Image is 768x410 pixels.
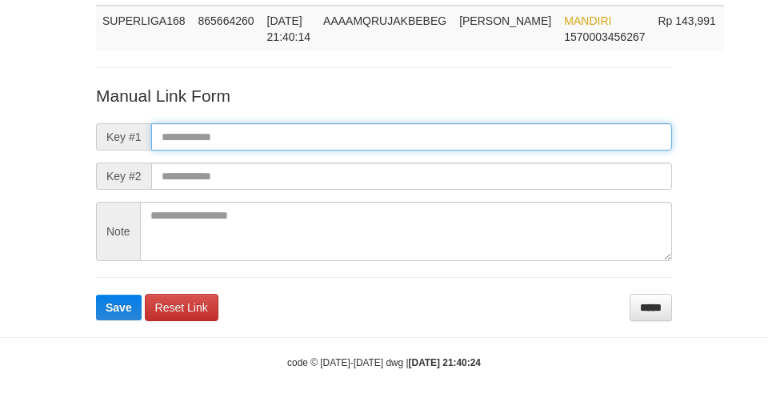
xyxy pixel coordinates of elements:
p: Manual Link Form [96,84,672,107]
span: [DATE] 21:40:14 [267,14,311,43]
strong: [DATE] 21:40:24 [409,357,481,368]
span: Reset Link [155,301,208,314]
span: Key #2 [96,163,151,190]
td: 865664260 [192,6,261,51]
a: Reset Link [145,294,218,321]
small: code © [DATE]-[DATE] dwg | [287,357,481,368]
span: Key #1 [96,123,151,151]
span: Note [96,202,140,261]
button: Save [96,295,142,320]
span: MANDIRI [564,14,611,27]
span: [PERSON_NAME] [459,14,551,27]
span: Save [106,301,132,314]
td: SUPERLIGA168 [96,6,192,51]
span: Copy 1570003456267 to clipboard [564,30,645,43]
span: AAAAMQRUJAKBEBEG [323,14,446,27]
span: Rp 143,991 [658,14,716,27]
